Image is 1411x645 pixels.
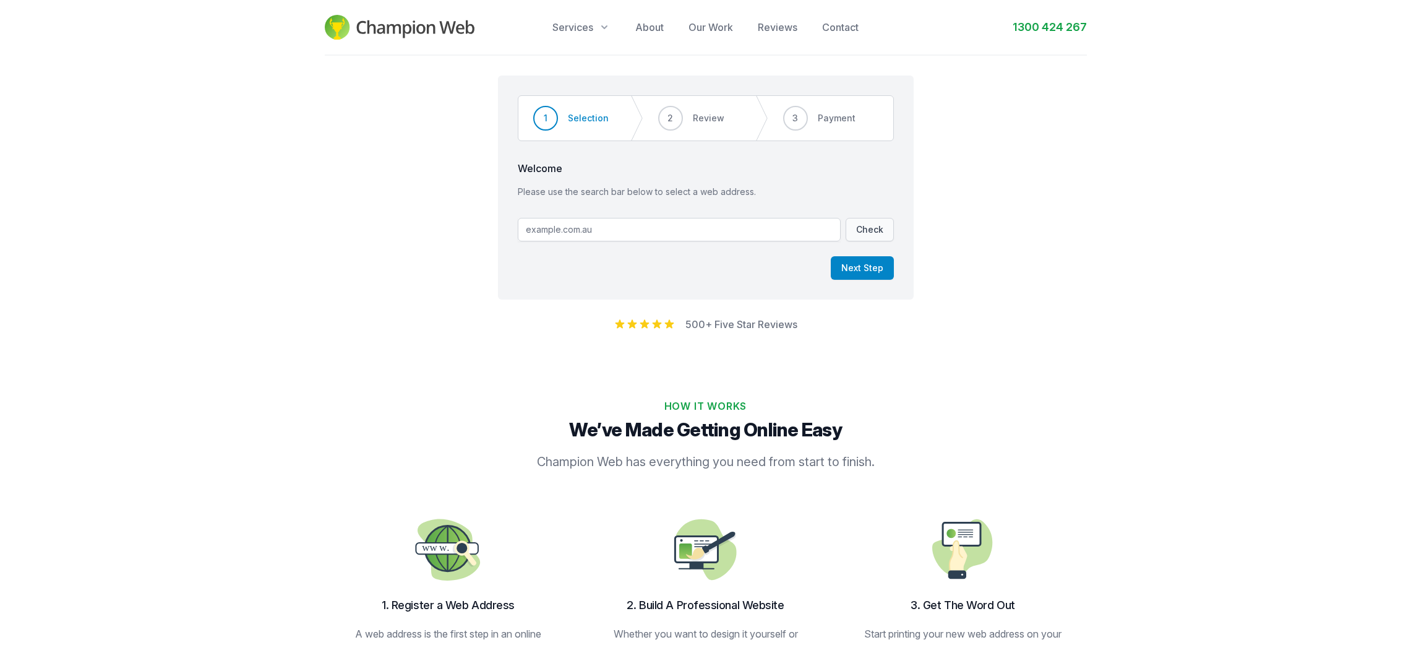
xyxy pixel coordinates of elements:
a: 500+ Five Star Reviews [685,318,797,331]
h3: 3. Get The Word Out [859,597,1067,614]
img: Champion Web [325,15,475,40]
span: Payment [818,112,856,124]
span: 2 [667,112,673,124]
a: Contact [822,20,859,35]
span: 1 [544,112,547,124]
a: Our Work [688,20,733,35]
a: About [635,20,664,35]
p: Champion Web has everything you need from start to finish. [465,453,947,470]
h2: How It Works [330,399,1082,413]
img: Design [666,510,745,589]
span: Services [552,20,593,35]
p: Please use the search bar below to select a web address. [518,186,894,198]
span: Selection [568,112,609,124]
span: Review [693,112,724,124]
img: Design [924,510,1003,589]
button: Services [552,20,611,35]
span: Welcome [518,161,894,176]
button: Next Step [831,256,894,280]
p: We’ve Made Getting Online Easy [330,418,1082,441]
nav: Progress [518,95,894,141]
span: 3 [792,112,798,124]
h3: 1. Register a Web Address [345,597,552,614]
a: 1300 424 267 [1013,19,1087,36]
img: Design [409,510,488,589]
button: Check [846,218,894,241]
a: Reviews [758,20,797,35]
input: example.com.au [518,218,841,241]
h3: 2. Build A Professional Website [602,597,810,614]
